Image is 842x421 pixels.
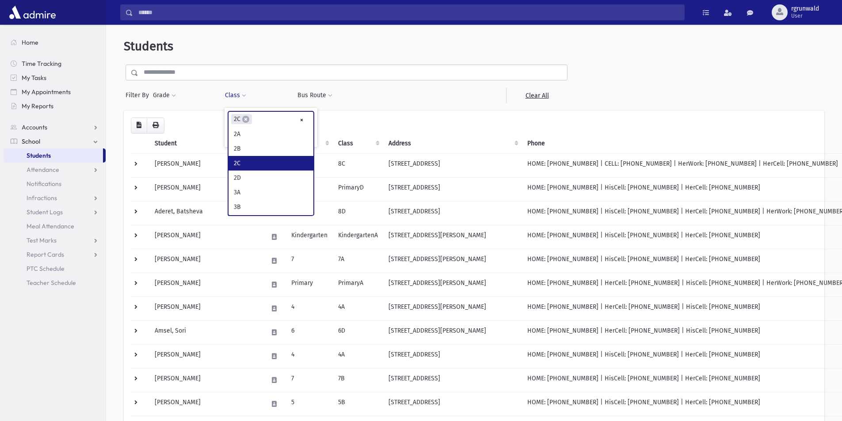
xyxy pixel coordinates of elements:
span: Notifications [27,180,61,188]
span: rgrunwald [791,5,819,12]
td: 4A [333,296,383,320]
td: [STREET_ADDRESS][PERSON_NAME] [383,320,522,344]
td: 6D [333,320,383,344]
td: KindergartenA [333,225,383,249]
td: 8C [333,153,383,177]
span: School [22,137,40,145]
td: PrimaryD [333,177,383,201]
button: Class [225,87,247,103]
a: Students [4,148,103,163]
span: Filter By [126,91,152,100]
td: 4 [286,296,333,320]
td: 5 [286,392,333,416]
span: Meal Attendance [27,222,74,230]
td: 4A [333,344,383,368]
button: Bus Route [297,87,333,103]
td: 7 [286,249,333,273]
li: 2B [229,141,313,156]
td: [PERSON_NAME] [149,368,263,392]
span: Report Cards [27,250,64,258]
td: PrimaryA [333,273,383,296]
span: My Reports [22,102,53,110]
button: CSV [131,118,147,133]
button: Print [147,118,164,133]
a: My Appointments [4,85,106,99]
span: Student Logs [27,208,63,216]
td: [STREET_ADDRESS] [383,344,522,368]
td: [STREET_ADDRESS][PERSON_NAME] [383,296,522,320]
span: Teacher Schedule [27,279,76,287]
td: 5B [333,392,383,416]
li: 2A [229,127,313,141]
li: 3A [229,185,313,200]
li: 2C [231,114,252,124]
a: Infractions [4,191,106,205]
td: [STREET_ADDRESS][PERSON_NAME] [383,225,522,249]
a: Notifications [4,177,106,191]
a: Teacher Schedule [4,276,106,290]
span: Students [27,152,51,159]
a: My Reports [4,99,106,113]
td: [STREET_ADDRESS] [383,368,522,392]
th: Class: activate to sort column ascending [333,133,383,154]
span: Infractions [27,194,57,202]
td: [PERSON_NAME] [149,296,263,320]
span: My Appointments [22,88,71,96]
span: Remove all items [300,115,304,125]
td: Aderet, Batsheva [149,201,263,225]
td: [STREET_ADDRESS][PERSON_NAME] [383,249,522,273]
li: 3C [229,214,313,229]
span: Time Tracking [22,60,61,68]
td: 4 [286,344,333,368]
input: Search [133,4,684,20]
button: Grade [152,87,176,103]
a: Meal Attendance [4,219,106,233]
td: 6 [286,320,333,344]
span: My Tasks [22,74,46,82]
span: User [791,12,819,19]
td: 8D [333,201,383,225]
td: 7 [286,368,333,392]
td: [STREET_ADDRESS] [383,177,522,201]
a: PTC Schedule [4,262,106,276]
td: 7B [333,368,383,392]
span: Accounts [22,123,47,131]
li: 3B [229,200,313,214]
td: [PERSON_NAME] [149,177,263,201]
td: [PERSON_NAME] [149,249,263,273]
li: 2D [229,171,313,185]
td: [PERSON_NAME] [149,392,263,416]
td: [STREET_ADDRESS] [383,153,522,177]
th: Address: activate to sort column ascending [383,133,522,154]
td: 7A [333,249,383,273]
a: School [4,134,106,148]
a: Home [4,35,106,49]
span: Home [22,38,38,46]
a: Student Logs [4,205,106,219]
td: Amsel, Sori [149,320,263,344]
span: PTC Schedule [27,265,65,273]
td: [PERSON_NAME] [149,273,263,296]
a: Report Cards [4,247,106,262]
a: Clear All [506,87,568,103]
td: [PERSON_NAME] [149,225,263,249]
td: Primary [286,273,333,296]
td: Kindergarten [286,225,333,249]
img: AdmirePro [7,4,58,21]
td: [STREET_ADDRESS][PERSON_NAME] [383,273,522,296]
td: [STREET_ADDRESS] [383,201,522,225]
a: Attendance [4,163,106,177]
span: Attendance [27,166,59,174]
span: Students [124,39,173,53]
a: Accounts [4,120,106,134]
span: × [242,116,249,123]
a: My Tasks [4,71,106,85]
li: 2C [229,156,313,171]
td: [STREET_ADDRESS] [383,392,522,416]
th: Student: activate to sort column descending [149,133,263,154]
a: Time Tracking [4,57,106,71]
td: [PERSON_NAME] [149,153,263,177]
td: [PERSON_NAME] [149,344,263,368]
span: Test Marks [27,236,57,244]
a: Test Marks [4,233,106,247]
